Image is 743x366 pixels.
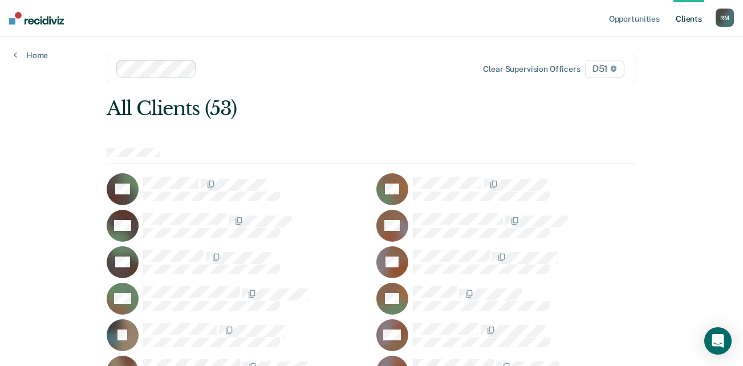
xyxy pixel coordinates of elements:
div: R M [716,9,734,27]
span: D51 [585,60,624,78]
button: RM [716,9,734,27]
img: Recidiviz [9,12,64,25]
div: Open Intercom Messenger [704,327,732,355]
div: All Clients (53) [107,97,530,120]
a: Home [14,50,48,60]
div: Clear supervision officers [483,64,580,74]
